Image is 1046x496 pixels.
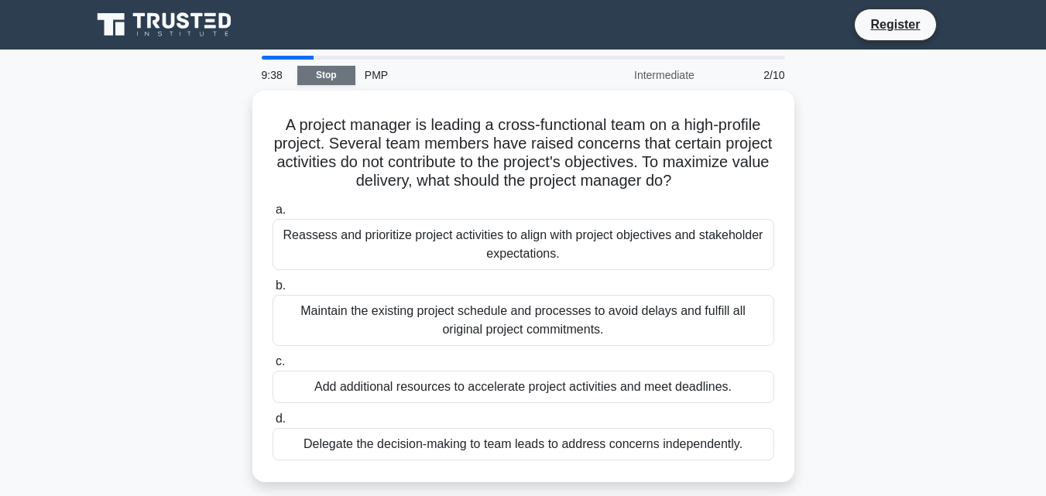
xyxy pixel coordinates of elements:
[273,428,774,460] div: Delegate the decision-making to team leads to address concerns independently.
[276,203,286,216] span: a.
[704,60,794,91] div: 2/10
[273,219,774,270] div: Reassess and prioritize project activities to align with project objectives and stakeholder expec...
[568,60,704,91] div: Intermediate
[276,412,286,425] span: d.
[276,279,286,292] span: b.
[276,354,285,368] span: c.
[273,295,774,346] div: Maintain the existing project schedule and processes to avoid delays and fulfill all original pro...
[273,371,774,403] div: Add additional resources to accelerate project activities and meet deadlines.
[297,66,355,85] a: Stop
[861,15,929,34] a: Register
[271,115,776,191] h5: A project manager is leading a cross-functional team on a high-profile project. Several team memb...
[355,60,568,91] div: PMP
[252,60,297,91] div: 9:38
